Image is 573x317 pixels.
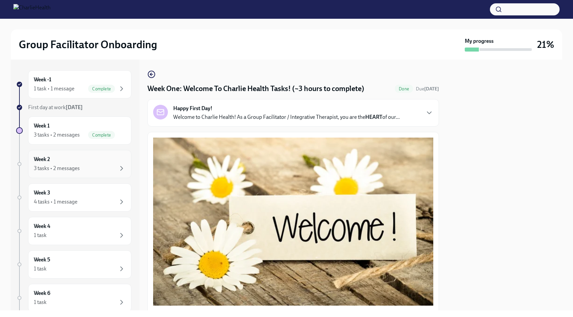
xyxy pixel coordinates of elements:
[34,189,50,196] h6: Week 3
[16,284,131,312] a: Week 61 task
[88,133,115,138] span: Complete
[13,4,51,15] img: CharlieHealth
[28,104,83,110] span: First day at work
[34,232,47,239] div: 1 task
[66,104,83,110] strong: [DATE]
[16,104,131,111] a: First day at work[DATE]
[34,198,77,206] div: 4 tasks • 1 message
[173,113,400,121] p: Welcome to Charlie Health! As a Group Facilitator / Integrative Therapist, you are the of our...
[34,76,51,83] h6: Week -1
[19,38,157,51] h2: Group Facilitator Onboarding
[34,122,50,130] h6: Week 1
[465,37,494,45] strong: My progress
[16,217,131,245] a: Week 41 task
[34,299,47,306] div: 1 task
[16,183,131,212] a: Week 34 tasks • 1 message
[34,265,47,272] div: 1 task
[416,86,439,92] span: Due
[34,131,80,139] div: 3 tasks • 2 messages
[537,38,554,51] h3: 21%
[173,105,212,112] strong: Happy First Day!
[16,116,131,145] a: Week 13 tasks • 2 messagesComplete
[34,156,50,163] h6: Week 2
[34,290,50,297] h6: Week 6
[424,86,439,92] strong: [DATE]
[153,138,433,306] button: Zoom image
[88,86,115,91] span: Complete
[16,250,131,279] a: Week 51 task
[365,114,382,120] strong: HEART
[34,165,80,172] div: 3 tasks • 2 messages
[147,84,364,94] h4: Week One: Welcome To Charlie Health Tasks! (~3 hours to complete)
[16,70,131,98] a: Week -11 task • 1 messageComplete
[34,223,50,230] h6: Week 4
[16,150,131,178] a: Week 23 tasks • 2 messages
[416,86,439,92] span: August 11th, 2025 09:00
[34,85,74,92] div: 1 task • 1 message
[395,86,413,91] span: Done
[34,256,50,263] h6: Week 5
